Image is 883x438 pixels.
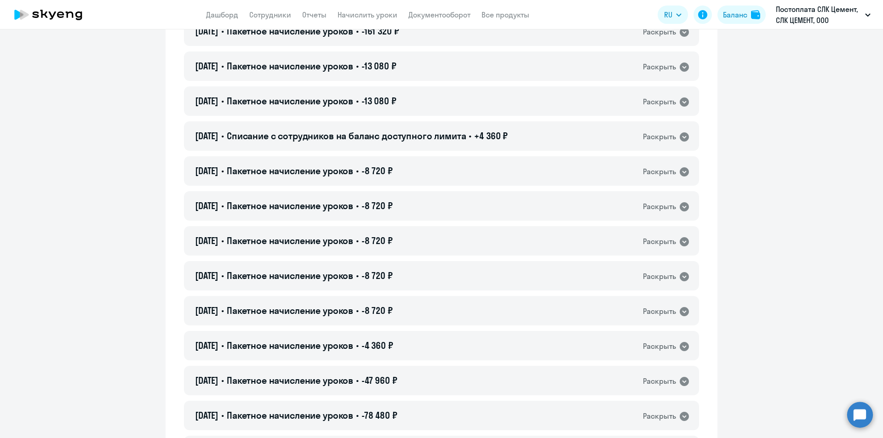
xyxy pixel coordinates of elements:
[361,375,397,386] span: -47 960 ₽
[643,410,676,422] div: Раскрыть
[643,306,676,317] div: Раскрыть
[643,166,676,177] div: Раскрыть
[356,165,359,176] span: •
[227,165,353,176] span: Пакетное начисление уроков
[474,130,508,142] span: +4 360 ₽
[361,95,396,107] span: -13 080 ₽
[221,410,224,421] span: •
[482,10,529,19] a: Все продукты
[195,25,218,37] span: [DATE]
[361,60,396,72] span: -13 080 ₽
[338,10,397,19] a: Начислить уроки
[643,236,676,247] div: Раскрыть
[361,410,397,421] span: -78 480 ₽
[643,375,676,387] div: Раскрыть
[221,200,224,211] span: •
[771,4,875,26] button: Постоплата СЛК Цемент, СЛК ЦЕМЕНТ, ООО
[361,305,393,316] span: -8 720 ₽
[356,60,359,72] span: •
[221,235,224,246] span: •
[664,9,672,20] span: RU
[227,235,353,246] span: Пакетное начисление уроков
[356,200,359,211] span: •
[356,410,359,421] span: •
[195,410,218,421] span: [DATE]
[776,4,861,26] p: Постоплата СЛК Цемент, СЛК ЦЕМЕНТ, ООО
[195,95,218,107] span: [DATE]
[751,10,760,19] img: balance
[227,410,353,421] span: Пакетное начисление уроков
[221,25,224,37] span: •
[356,95,359,107] span: •
[361,25,399,37] span: -161 320 ₽
[195,130,218,142] span: [DATE]
[221,270,224,281] span: •
[227,130,466,142] span: Списание с сотрудников на баланс доступного лимита
[356,305,359,316] span: •
[221,165,224,176] span: •
[361,340,393,351] span: -4 360 ₽
[356,375,359,386] span: •
[723,9,747,20] div: Баланс
[356,270,359,281] span: •
[221,60,224,72] span: •
[227,340,353,351] span: Пакетное начисление уроков
[227,305,353,316] span: Пакетное начисление уроков
[361,200,393,211] span: -8 720 ₽
[221,340,224,351] span: •
[658,6,688,24] button: RU
[643,61,676,73] div: Раскрыть
[302,10,327,19] a: Отчеты
[356,25,359,37] span: •
[361,165,393,176] span: -8 720 ₽
[356,235,359,246] span: •
[206,10,238,19] a: Дашборд
[408,10,470,19] a: Документооборот
[221,305,224,316] span: •
[361,270,393,281] span: -8 720 ₽
[361,235,393,246] span: -8 720 ₽
[195,305,218,316] span: [DATE]
[227,60,353,72] span: Пакетное начисление уроков
[227,375,353,386] span: Пакетное начисление уроков
[469,130,471,142] span: •
[356,340,359,351] span: •
[227,270,353,281] span: Пакетное начисление уроков
[227,95,353,107] span: Пакетное начисление уроков
[195,375,218,386] span: [DATE]
[195,200,218,211] span: [DATE]
[195,270,218,281] span: [DATE]
[249,10,291,19] a: Сотрудники
[195,340,218,351] span: [DATE]
[221,375,224,386] span: •
[643,131,676,142] div: Раскрыть
[227,25,353,37] span: Пакетное начисление уроков
[195,235,218,246] span: [DATE]
[643,271,676,282] div: Раскрыть
[195,165,218,176] span: [DATE]
[643,201,676,212] div: Раскрыть
[221,130,224,142] span: •
[717,6,766,24] button: Балансbalance
[643,341,676,352] div: Раскрыть
[195,60,218,72] span: [DATE]
[643,96,676,108] div: Раскрыть
[227,200,353,211] span: Пакетное начисление уроков
[221,95,224,107] span: •
[643,26,676,38] div: Раскрыть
